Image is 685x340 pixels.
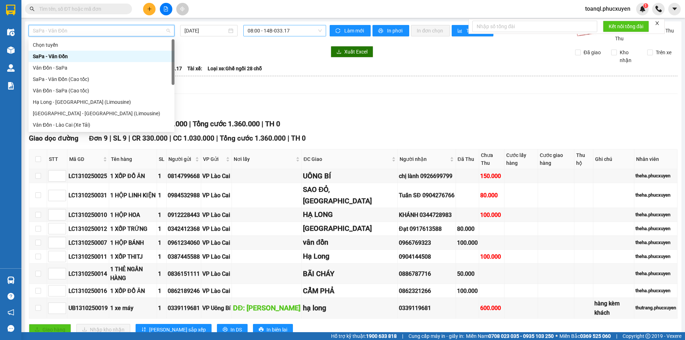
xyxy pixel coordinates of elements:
div: VP Lào Cai [202,191,230,200]
button: Kết nối tổng đài [603,21,649,32]
span: Loại xe: Ghế ngồi 28 chỗ [208,65,262,72]
span: question-circle [7,293,14,300]
span: Kho nhận [617,49,642,64]
span: message [7,325,14,332]
span: Tổng cước 1.360.000 [220,134,286,142]
span: printer [223,327,228,333]
span: Nơi lấy [234,155,294,163]
td: VP Lào Cai [201,250,232,264]
button: printerIn phơi [372,25,409,36]
div: CẨM PHẢ [303,285,396,296]
span: ⚪️ [555,335,558,338]
strong: 0369 525 060 [580,333,611,339]
strong: 1900 633 818 [366,333,397,339]
button: printerIn DS [217,324,248,335]
span: Mã GD [69,155,102,163]
span: VP Gửi [203,155,224,163]
td: LC1310250031 [67,183,109,208]
div: 0904144508 [399,252,455,261]
div: 150.000 [480,172,503,181]
span: 1 [644,3,647,8]
div: 100.000 [457,238,478,247]
strong: 0708 023 035 - 0935 103 250 [488,333,554,339]
th: Cước giao hàng [538,149,574,169]
div: 1 xe máy [110,304,156,313]
button: printerIn biên lai [253,324,293,335]
span: Tổng cước 1.360.000 [193,120,260,128]
div: 1 [158,304,165,313]
th: Cước lấy hàng [504,149,538,169]
div: 0984532988 [168,191,200,200]
input: Tìm tên, số ĐT hoặc mã đơn [39,5,123,13]
span: Miền Nam [466,332,554,340]
div: KHÁNH 0344728983 [399,210,455,219]
td: LC1310250025 [67,169,109,183]
div: Vân Đồn - Lào Cai (Xe Tải) [33,121,170,129]
button: plus [143,3,156,15]
div: Hà Nội - Hạ Long (Limousine) [29,108,174,119]
span: search [30,6,35,11]
span: Đơn 9 [89,134,108,142]
td: UB1310250019 [67,298,109,318]
span: notification [7,309,14,316]
input: 13/10/2025 [184,27,227,35]
div: SAO ĐỎ, [GEOGRAPHIC_DATA] [303,184,396,207]
div: 0339119681 [168,304,200,313]
div: vân đồn [303,237,396,248]
span: toanql.phucxuyen [579,4,636,13]
div: SaPa - Vân Đồn [33,52,170,60]
button: downloadXuất Excel [331,46,373,57]
div: VP Lào Cai [202,252,230,261]
div: 0814799668 [168,172,200,181]
span: Trên xe [653,49,674,56]
span: 08:00 - 14B-033.17 [248,25,322,36]
img: solution-icon [7,82,15,90]
span: | [110,134,111,142]
span: copyright [645,334,650,339]
img: logo-vxr [6,5,15,15]
div: Vân Đồn - SaPa (Cao tốc) [29,85,174,96]
button: aim [176,3,189,15]
th: STT [47,149,67,169]
span: | [402,332,403,340]
div: 0342412368 [168,224,200,233]
div: 0387445588 [168,252,200,261]
div: thutrang.phucxuyen [635,304,676,311]
div: 0862189246 [168,286,200,295]
div: LC1310250007 [68,238,108,247]
div: HẠ LONG [303,209,396,220]
div: 0961234060 [168,238,200,247]
span: TH 0 [265,120,280,128]
div: 0886787716 [399,269,455,278]
button: uploadGiao hàng [29,324,71,335]
div: Tuấn SĐ 0904276766 [399,191,455,200]
span: | [262,120,263,128]
div: SaPa - Vân Đồn [29,51,174,62]
div: hàng kèm khách [594,299,633,317]
th: Thu hộ [574,149,593,169]
img: warehouse-icon [7,29,15,36]
span: printer [259,327,264,333]
div: Chọn tuyến [33,41,170,49]
div: Vân Đồn - SaPa [29,62,174,73]
div: 1 [158,172,165,181]
div: theha.phucxuyen [635,287,676,294]
div: 0862321266 [399,286,455,295]
td: VP Lào Cai [201,183,232,208]
span: SL 9 [113,134,127,142]
div: 1 [158,224,165,233]
div: SaPa - Vân Đồn (Cao tốc) [29,73,174,85]
span: CC 1.030.000 [173,134,214,142]
div: VP Lào Cai [202,286,230,295]
div: VP Lào Cai [202,210,230,219]
span: Đã giao [581,49,604,56]
div: VP Lào Cai [202,172,230,181]
th: Đã Thu [456,149,479,169]
div: 1 [158,252,165,261]
td: LC1310250012 [67,222,109,236]
div: theha.phucxuyen [635,239,676,246]
div: LC1310250025 [68,172,108,181]
span: | [128,134,130,142]
div: [GEOGRAPHIC_DATA] - [GEOGRAPHIC_DATA] (Limousine) [33,110,170,117]
td: LC1310250016 [67,284,109,298]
